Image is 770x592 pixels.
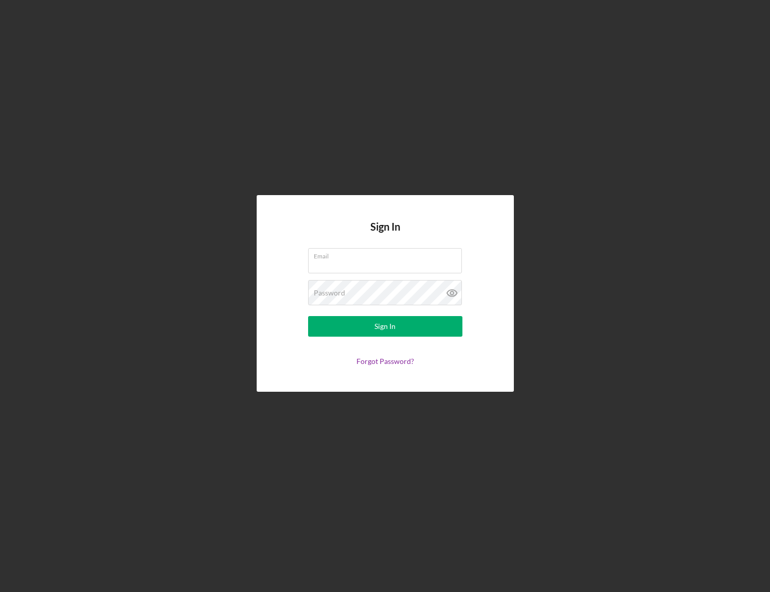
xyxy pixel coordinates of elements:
[314,289,345,297] label: Password
[370,221,400,248] h4: Sign In
[356,357,414,365] a: Forgot Password?
[374,316,396,337] div: Sign In
[314,249,462,260] label: Email
[308,316,462,337] button: Sign In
